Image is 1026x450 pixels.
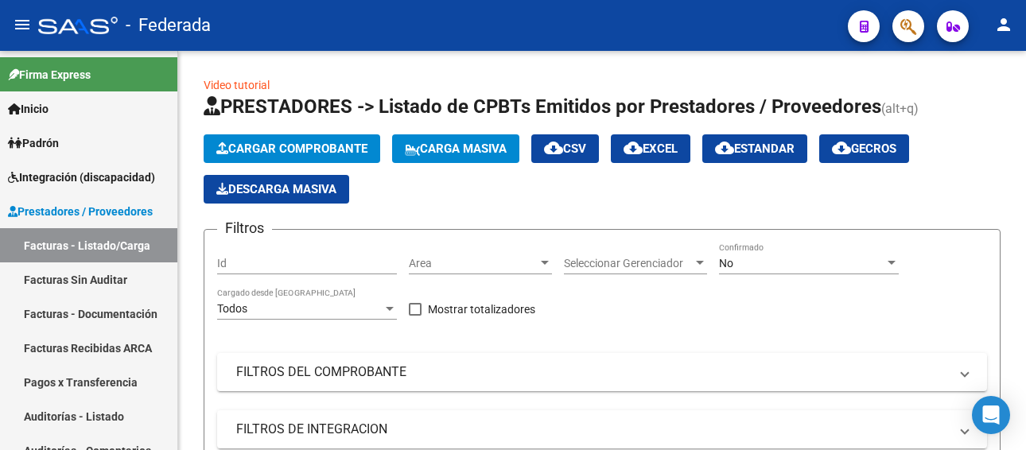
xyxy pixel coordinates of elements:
[994,15,1013,34] mat-icon: person
[236,363,949,381] mat-panel-title: FILTROS DEL COMPROBANTE
[405,142,507,156] span: Carga Masiva
[715,138,734,157] mat-icon: cloud_download
[719,257,733,270] span: No
[217,217,272,239] h3: Filtros
[392,134,519,163] button: Carga Masiva
[531,134,599,163] button: CSV
[624,142,678,156] span: EXCEL
[8,134,59,152] span: Padrón
[204,134,380,163] button: Cargar Comprobante
[544,138,563,157] mat-icon: cloud_download
[8,203,153,220] span: Prestadores / Proveedores
[564,257,693,270] span: Seleccionar Gerenciador
[236,421,949,438] mat-panel-title: FILTROS DE INTEGRACION
[217,302,247,315] span: Todos
[715,142,795,156] span: Estandar
[819,134,909,163] button: Gecros
[217,410,987,448] mat-expansion-panel-header: FILTROS DE INTEGRACION
[624,138,643,157] mat-icon: cloud_download
[216,182,336,196] span: Descarga Masiva
[832,142,896,156] span: Gecros
[13,15,32,34] mat-icon: menu
[428,300,535,319] span: Mostrar totalizadores
[204,95,881,118] span: PRESTADORES -> Listado de CPBTs Emitidos por Prestadores / Proveedores
[126,8,211,43] span: - Federada
[204,175,349,204] app-download-masive: Descarga masiva de comprobantes (adjuntos)
[204,79,270,91] a: Video tutorial
[8,66,91,83] span: Firma Express
[611,134,690,163] button: EXCEL
[217,353,987,391] mat-expansion-panel-header: FILTROS DEL COMPROBANTE
[8,100,49,118] span: Inicio
[881,101,919,116] span: (alt+q)
[409,257,538,270] span: Area
[972,396,1010,434] div: Open Intercom Messenger
[702,134,807,163] button: Estandar
[204,175,349,204] button: Descarga Masiva
[832,138,851,157] mat-icon: cloud_download
[544,142,586,156] span: CSV
[216,142,367,156] span: Cargar Comprobante
[8,169,155,186] span: Integración (discapacidad)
